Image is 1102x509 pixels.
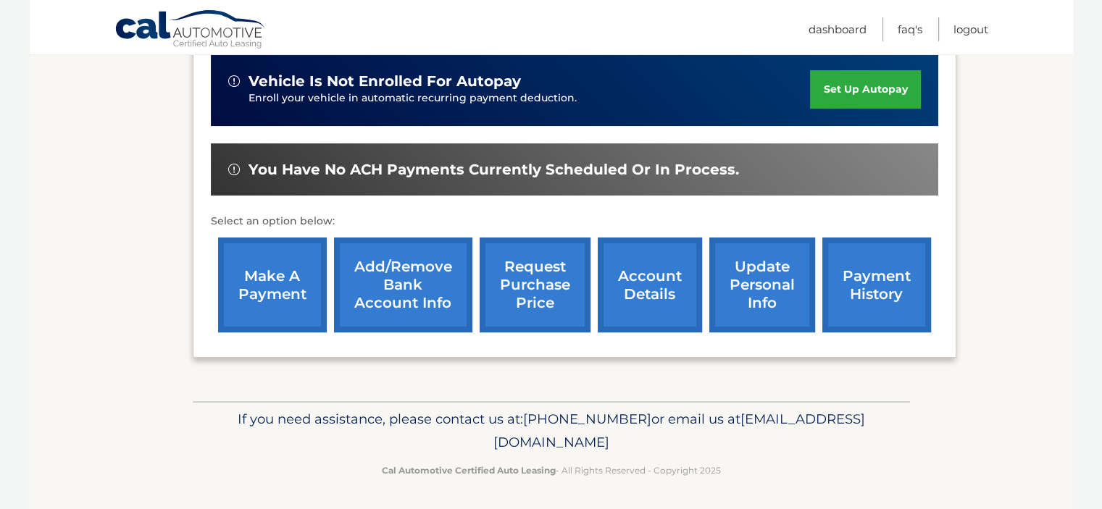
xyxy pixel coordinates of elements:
a: Logout [953,17,988,41]
strong: Cal Automotive Certified Auto Leasing [382,465,556,476]
span: You have no ACH payments currently scheduled or in process. [249,161,739,179]
a: request purchase price [480,237,590,332]
p: - All Rights Reserved - Copyright 2025 [202,463,901,478]
p: Enroll your vehicle in automatic recurring payment deduction. [249,91,811,106]
p: If you need assistance, please contact us at: or email us at [202,408,901,454]
img: alert-white.svg [228,164,240,175]
img: alert-white.svg [228,75,240,87]
span: [EMAIL_ADDRESS][DOMAIN_NAME] [493,411,865,450]
a: Dashboard [809,17,867,41]
a: make a payment [218,237,327,332]
p: Select an option below: [211,213,938,230]
a: account details [598,237,702,332]
a: update personal info [709,237,815,332]
a: FAQ's [898,17,922,41]
a: payment history [822,237,931,332]
span: [PHONE_NUMBER] [523,411,651,427]
a: Cal Automotive [114,9,267,51]
a: Add/Remove bank account info [334,237,472,332]
a: set up autopay [810,70,920,109]
span: vehicle is not enrolled for autopay [249,72,521,91]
